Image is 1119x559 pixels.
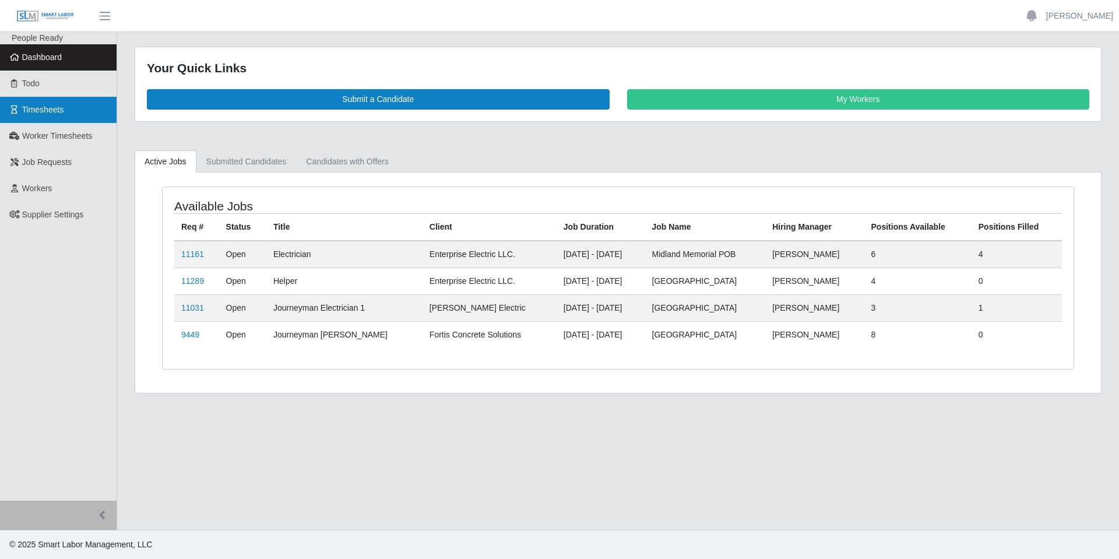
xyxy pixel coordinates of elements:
td: [GEOGRAPHIC_DATA] [645,321,766,348]
td: [PERSON_NAME] [765,321,864,348]
a: Submit a Candidate [147,89,610,110]
th: Hiring Manager [765,213,864,241]
td: Open [219,241,266,268]
th: Req # [174,213,219,241]
a: My Workers [627,89,1090,110]
span: Worker Timesheets [22,131,92,140]
td: 0 [972,268,1062,294]
span: Dashboard [22,52,62,62]
td: [PERSON_NAME] Electric [423,294,557,321]
span: Timesheets [22,105,64,114]
td: 6 [864,241,972,268]
td: Midland Memorial POB [645,241,766,268]
td: Fortis Concrete Solutions [423,321,557,348]
td: [PERSON_NAME] [765,268,864,294]
td: Open [219,268,266,294]
span: Supplier Settings [22,210,84,219]
a: [PERSON_NAME] [1046,10,1113,22]
td: Journeyman [PERSON_NAME] [266,321,423,348]
a: Active Jobs [135,150,196,173]
a: 11289 [181,276,204,286]
td: Open [219,294,266,321]
td: [PERSON_NAME] [765,294,864,321]
th: Job Name [645,213,766,241]
span: © 2025 Smart Labor Management, LLC [9,540,152,549]
th: Positions Filled [972,213,1062,241]
td: Enterprise Electric LLC. [423,241,557,268]
span: Workers [22,184,52,193]
td: 0 [972,321,1062,348]
td: 1 [972,294,1062,321]
a: 11161 [181,249,204,259]
a: Submitted Candidates [196,150,297,173]
a: 11031 [181,303,204,312]
span: People Ready [12,33,63,43]
img: SLM Logo [16,10,75,23]
td: 3 [864,294,972,321]
th: Client [423,213,557,241]
a: 9449 [181,330,199,339]
td: [GEOGRAPHIC_DATA] [645,268,766,294]
td: Journeyman Electrician 1 [266,294,423,321]
td: [DATE] - [DATE] [557,294,645,321]
th: Positions Available [864,213,972,241]
td: 4 [972,241,1062,268]
td: Open [219,321,266,348]
td: [DATE] - [DATE] [557,268,645,294]
td: Enterprise Electric LLC. [423,268,557,294]
span: Todo [22,79,40,88]
td: [DATE] - [DATE] [557,321,645,348]
div: Your Quick Links [147,59,1089,78]
th: Status [219,213,266,241]
td: [PERSON_NAME] [765,241,864,268]
td: [GEOGRAPHIC_DATA] [645,294,766,321]
th: Job Duration [557,213,645,241]
td: Helper [266,268,423,294]
td: Electrician [266,241,423,268]
span: Job Requests [22,157,72,167]
h4: Available Jobs [174,199,534,213]
td: 4 [864,268,972,294]
a: Candidates with Offers [296,150,398,173]
th: Title [266,213,423,241]
td: 8 [864,321,972,348]
td: [DATE] - [DATE] [557,241,645,268]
